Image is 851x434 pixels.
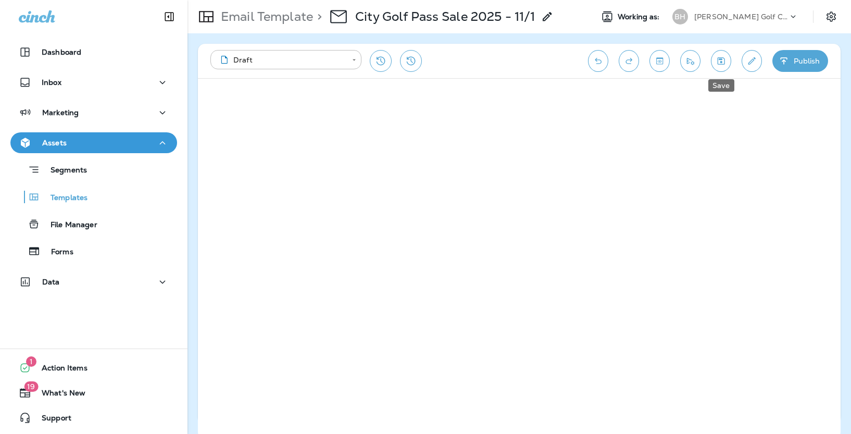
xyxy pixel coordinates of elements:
button: Dashboard [10,42,177,63]
button: Toggle preview [649,50,670,72]
button: Undo [588,50,608,72]
button: Support [10,407,177,428]
p: Inbox [42,78,61,86]
button: Restore from previous version [370,50,392,72]
button: File Manager [10,213,177,235]
span: 19 [24,381,38,392]
p: Dashboard [42,48,81,56]
button: Edit details [742,50,762,72]
p: Assets [42,139,67,147]
button: Redo [619,50,639,72]
button: 19What's New [10,382,177,403]
button: View Changelog [400,50,422,72]
button: Collapse Sidebar [155,6,184,27]
span: What's New [31,389,85,401]
p: > [313,9,322,24]
span: 1 [26,356,36,367]
p: Data [42,278,60,286]
span: Working as: [618,13,662,21]
button: Segments [10,158,177,181]
p: Forms [41,247,73,257]
button: Data [10,271,177,292]
p: Templates [40,193,87,203]
button: Marketing [10,102,177,123]
p: Email Template [217,9,313,24]
button: Templates [10,186,177,208]
p: Segments [40,166,87,176]
button: Settings [822,7,841,26]
button: Publish [772,50,828,72]
button: Send test email [680,50,700,72]
span: Support [31,414,71,426]
p: Marketing [42,108,79,117]
p: City Golf Pass Sale 2025 - 11/1 [355,9,535,24]
p: [PERSON_NAME] Golf Course [694,13,788,21]
div: Save [708,79,734,92]
span: Action Items [31,364,87,376]
button: Inbox [10,72,177,93]
div: Draft [218,55,345,65]
button: Save [711,50,731,72]
div: BH [672,9,688,24]
button: Assets [10,132,177,153]
p: File Manager [40,220,97,230]
button: Forms [10,240,177,262]
button: 1Action Items [10,357,177,378]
